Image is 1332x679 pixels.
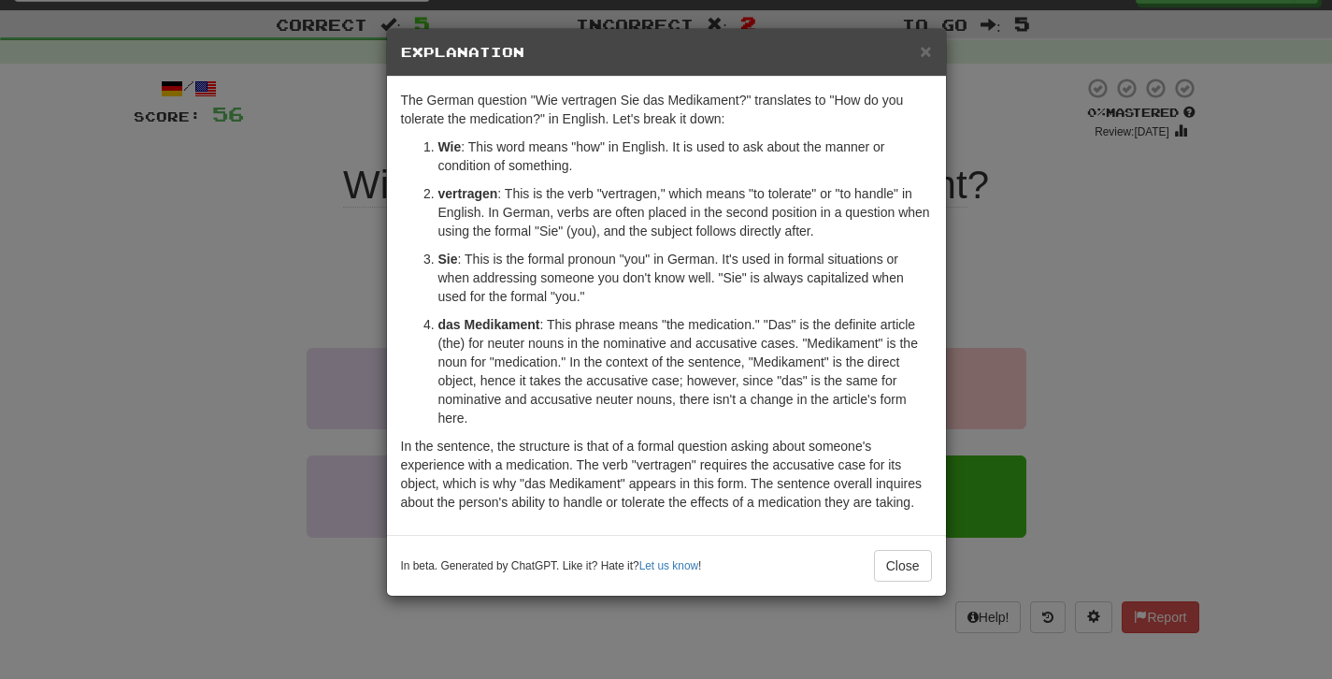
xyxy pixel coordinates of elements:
small: In beta. Generated by ChatGPT. Like it? Hate it? ! [401,558,702,574]
a: Let us know [639,559,698,572]
p: In the sentence, the structure is that of a formal question asking about someone's experience wit... [401,437,932,512]
span: × [920,40,931,62]
button: Close [874,550,932,582]
strong: Wie [438,139,462,154]
p: The German question "Wie vertragen Sie das Medikament?" translates to "How do you tolerate the me... [401,91,932,128]
strong: vertragen [438,186,498,201]
button: Close [920,41,931,61]
h5: Explanation [401,43,932,62]
p: : This is the formal pronoun "you" in German. It's used in formal situations or when addressing s... [438,250,932,306]
strong: das Medikament [438,317,540,332]
strong: Sie [438,252,458,267]
p: : This word means "how" in English. It is used to ask about the manner or condition of something. [438,137,932,175]
p: : This phrase means "the medication." "Das" is the definite article (the) for neuter nouns in the... [438,315,932,427]
p: : This is the verb "vertragen," which means "to tolerate" or "to handle" in English. In German, v... [438,184,932,240]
